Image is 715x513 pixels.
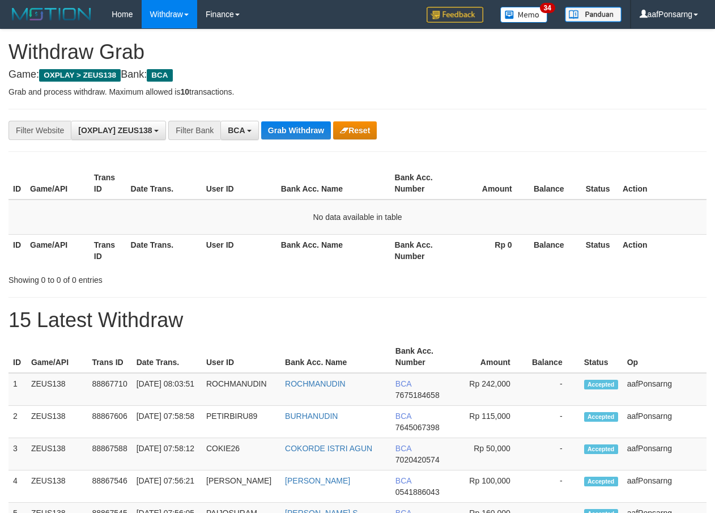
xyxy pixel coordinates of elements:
th: Game/API [25,167,90,200]
td: COKIE26 [202,438,280,470]
td: [DATE] 07:58:58 [132,406,202,438]
td: ZEUS138 [27,470,88,503]
a: COKORDE ISTRI AGUN [285,444,372,453]
th: Date Trans. [126,234,202,266]
th: Balance [527,341,580,373]
th: User ID [202,341,280,373]
button: Grab Withdraw [261,121,331,139]
td: aafPonsarng [623,438,707,470]
td: [DATE] 07:56:21 [132,470,202,503]
span: Accepted [584,412,618,422]
span: OXPLAY > ZEUS138 [39,69,121,82]
span: Copy 0541886043 to clipboard [395,487,440,497]
td: 88867588 [87,438,131,470]
th: Bank Acc. Number [391,341,453,373]
th: Action [618,234,707,266]
td: 88867606 [87,406,131,438]
th: ID [8,341,27,373]
span: BCA [395,476,411,485]
span: BCA [395,379,411,388]
td: Rp 100,000 [453,470,527,503]
th: Bank Acc. Name [280,341,391,373]
span: BCA [395,412,411,421]
span: Accepted [584,477,618,486]
td: - [527,373,580,406]
th: Amount [453,167,529,200]
a: BURHANUDIN [285,412,338,421]
th: Rp 0 [453,234,529,266]
td: 1 [8,373,27,406]
th: Action [618,167,707,200]
td: ZEUS138 [27,373,88,406]
span: Accepted [584,444,618,454]
th: Date Trans. [126,167,202,200]
td: [DATE] 08:03:51 [132,373,202,406]
th: User ID [202,234,276,266]
td: ROCHMANUDIN [202,373,280,406]
th: User ID [202,167,276,200]
td: - [527,406,580,438]
th: Game/API [25,234,90,266]
span: Copy 7020420574 to clipboard [395,455,440,464]
p: Grab and process withdraw. Maximum allowed is transactions. [8,86,707,97]
button: [OXPLAY] ZEUS138 [71,121,166,140]
img: Button%20Memo.svg [500,7,548,23]
a: [PERSON_NAME] [285,476,350,485]
span: BCA [228,126,245,135]
div: Filter Website [8,121,71,140]
div: Showing 0 to 0 of 0 entries [8,270,290,286]
td: ZEUS138 [27,438,88,470]
td: [PERSON_NAME] [202,470,280,503]
span: Accepted [584,380,618,389]
td: - [527,470,580,503]
button: Reset [333,121,377,139]
td: 2 [8,406,27,438]
a: ROCHMANUDIN [285,379,346,388]
img: panduan.png [565,7,622,22]
th: Bank Acc. Number [390,234,454,266]
th: Status [580,341,623,373]
h4: Game: Bank: [8,69,707,80]
td: Rp 50,000 [453,438,527,470]
th: Amount [453,341,527,373]
td: - [527,438,580,470]
td: ZEUS138 [27,406,88,438]
td: PETIRBIRU89 [202,406,280,438]
td: Rp 242,000 [453,373,527,406]
th: Trans ID [87,341,131,373]
th: Balance [529,167,581,200]
th: Trans ID [90,234,126,266]
h1: 15 Latest Withdraw [8,309,707,332]
span: Copy 7645067398 to clipboard [395,423,440,432]
span: BCA [395,444,411,453]
button: BCA [220,121,259,140]
td: [DATE] 07:58:12 [132,438,202,470]
td: No data available in table [8,200,707,235]
td: aafPonsarng [623,406,707,438]
td: 4 [8,470,27,503]
td: 3 [8,438,27,470]
td: aafPonsarng [623,470,707,503]
td: 88867710 [87,373,131,406]
th: ID [8,167,25,200]
div: Filter Bank [168,121,220,140]
h1: Withdraw Grab [8,41,707,63]
span: 34 [540,3,555,13]
span: BCA [147,69,172,82]
th: Trans ID [90,167,126,200]
td: aafPonsarng [623,373,707,406]
strong: 10 [180,87,189,96]
th: Date Trans. [132,341,202,373]
td: 88867546 [87,470,131,503]
th: Status [581,234,618,266]
th: Bank Acc. Name [276,234,390,266]
th: Bank Acc. Name [276,167,390,200]
img: Feedback.jpg [427,7,483,23]
th: Game/API [27,341,88,373]
td: Rp 115,000 [453,406,527,438]
th: Balance [529,234,581,266]
span: Copy 7675184658 to clipboard [395,391,440,400]
span: [OXPLAY] ZEUS138 [78,126,152,135]
th: Op [623,341,707,373]
th: ID [8,234,25,266]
